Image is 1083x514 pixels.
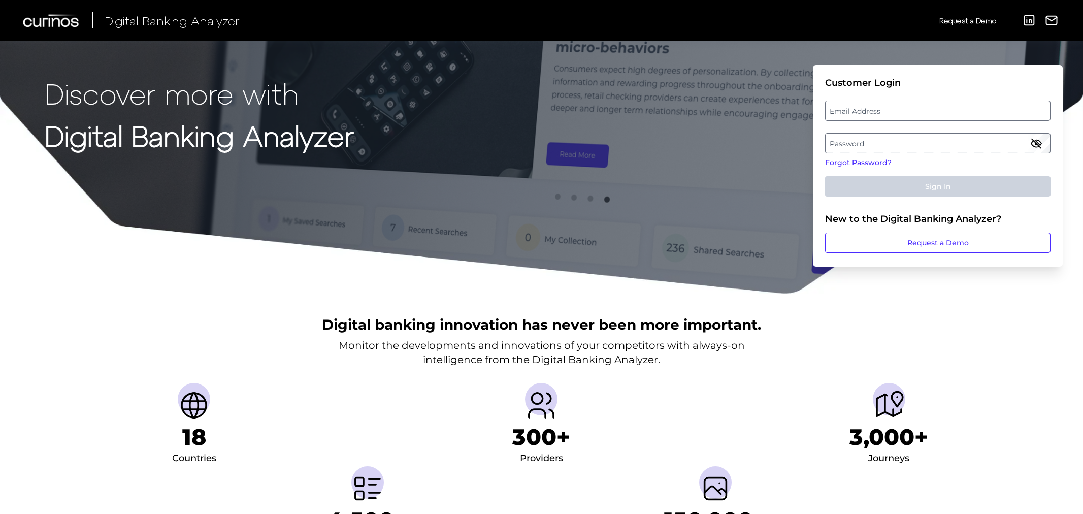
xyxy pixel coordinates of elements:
[825,213,1051,224] div: New to the Digital Banking Analyzer?
[339,338,745,367] p: Monitor the developments and innovations of your competitors with always-on intelligence from the...
[826,134,1049,152] label: Password
[849,424,928,451] h1: 3,000+
[45,118,354,152] strong: Digital Banking Analyzer
[825,157,1051,168] a: Forgot Password?
[525,389,557,422] img: Providers
[105,13,240,28] span: Digital Banking Analyzer
[699,472,732,505] img: Screenshots
[178,389,210,422] img: Countries
[512,424,570,451] h1: 300+
[825,77,1051,88] div: Customer Login
[182,424,206,451] h1: 18
[45,77,354,109] p: Discover more with
[322,315,761,334] h2: Digital banking innovation has never been more important.
[868,451,909,467] div: Journeys
[939,16,996,25] span: Request a Demo
[23,14,80,27] img: Curinos
[351,472,384,505] img: Metrics
[825,176,1051,197] button: Sign In
[826,102,1049,120] label: Email Address
[520,451,563,467] div: Providers
[825,233,1051,253] a: Request a Demo
[939,12,996,29] a: Request a Demo
[873,389,905,422] img: Journeys
[172,451,216,467] div: Countries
